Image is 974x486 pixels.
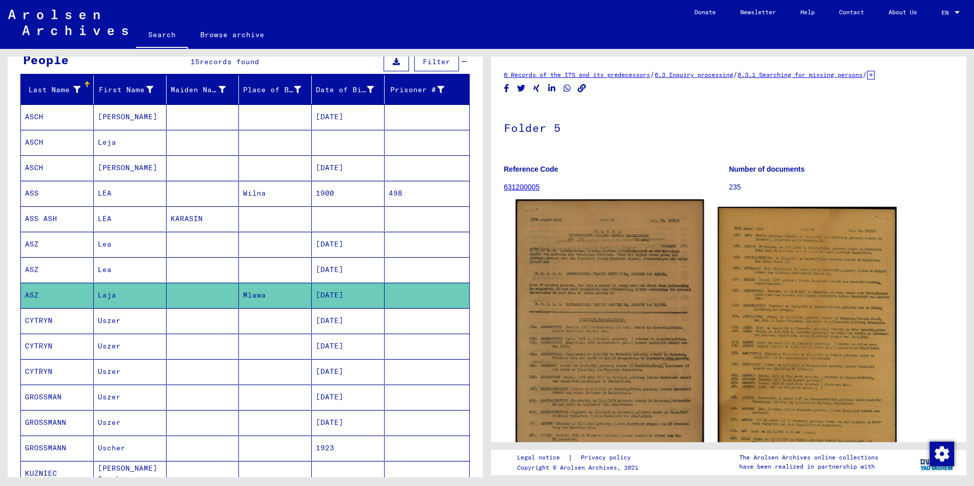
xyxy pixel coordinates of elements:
[312,359,385,384] mat-cell: [DATE]
[312,283,385,308] mat-cell: [DATE]
[389,82,457,98] div: Prisoner #
[188,22,277,47] a: Browse archive
[517,452,568,463] a: Legal notice
[94,181,167,206] mat-cell: LEA
[562,82,573,95] button: Share on WhatsApp
[312,257,385,282] mat-cell: [DATE]
[312,75,385,104] mat-header-cell: Date of Birth
[414,52,459,71] button: Filter
[739,462,878,471] p: have been realized in partnership with
[385,181,469,206] mat-cell: 498
[167,206,239,231] mat-cell: KARASIN
[239,283,312,308] mat-cell: Mlawa
[94,283,167,308] mat-cell: Laja
[21,75,94,104] mat-header-cell: Last Name
[21,155,94,180] mat-cell: ASCH
[23,50,69,69] div: People
[312,436,385,461] mat-cell: 1923
[504,71,650,78] a: 6 Records of the ITS and its predecessors
[94,104,167,129] mat-cell: [PERSON_NAME]
[94,257,167,282] mat-cell: Lea
[531,82,542,95] button: Share on Xing
[941,9,953,16] span: EN
[94,359,167,384] mat-cell: Uszer
[21,257,94,282] mat-cell: ASZ
[501,82,512,95] button: Share on Facebook
[94,461,167,486] mat-cell: Srul [PERSON_NAME] Symoha [PERSON_NAME]
[918,449,956,475] img: yv_logo.png
[191,57,200,66] span: 15
[21,130,94,155] mat-cell: ASCH
[389,85,444,95] div: Prisoner #
[312,104,385,129] mat-cell: [DATE]
[239,75,312,104] mat-header-cell: Place of Birth
[243,85,301,95] div: Place of Birth
[94,410,167,435] mat-cell: Uszer
[98,82,166,98] div: First Name
[504,104,954,149] h1: Folder 5
[729,182,954,193] p: 235
[171,82,239,98] div: Maiden Name
[312,385,385,410] mat-cell: [DATE]
[21,461,94,486] mat-cell: KUZNIEC
[243,82,314,98] div: Place of Birth
[239,181,312,206] mat-cell: Wilna
[94,334,167,359] mat-cell: Uszer
[312,308,385,333] mat-cell: [DATE]
[94,308,167,333] mat-cell: Uszer
[21,334,94,359] mat-cell: CYTRYN
[385,75,469,104] mat-header-cell: Prisoner #
[8,10,128,35] img: Arolsen_neg.svg
[504,183,539,191] a: 631200005
[98,85,153,95] div: First Name
[94,436,167,461] mat-cell: Uscher
[21,436,94,461] mat-cell: GROSSMANN
[94,155,167,180] mat-cell: [PERSON_NAME]
[94,206,167,231] mat-cell: LEA
[25,85,80,95] div: Last Name
[21,385,94,410] mat-cell: GROSSMAN
[21,206,94,231] mat-cell: ASS ASH
[655,71,733,78] a: 6.3 Inquiry processing
[573,452,643,463] a: Privacy policy
[547,82,557,95] button: Share on LinkedIn
[312,410,385,435] mat-cell: [DATE]
[517,452,643,463] div: |
[312,155,385,180] mat-cell: [DATE]
[21,308,94,333] mat-cell: CYTRYN
[930,442,954,466] img: Change consent
[94,75,167,104] mat-header-cell: First Name
[312,181,385,206] mat-cell: 1900
[94,130,167,155] mat-cell: Leja
[504,165,558,173] b: Reference Code
[21,181,94,206] mat-cell: ASS
[94,385,167,410] mat-cell: Uszer
[316,85,374,95] div: Date of Birth
[21,359,94,384] mat-cell: CYTRYN
[516,82,527,95] button: Share on Twitter
[650,70,655,79] span: /
[21,232,94,257] mat-cell: ASZ
[423,57,450,66] span: Filter
[517,463,643,472] p: Copyright © Arolsen Archives, 2021
[862,70,867,79] span: /
[739,453,878,462] p: The Arolsen Archives online collections
[738,71,862,78] a: 6.3.1 Searching for missing persons
[167,75,239,104] mat-header-cell: Maiden Name
[316,82,387,98] div: Date of Birth
[729,165,805,173] b: Number of documents
[200,57,259,66] span: records found
[21,410,94,435] mat-cell: GROSSMANN
[94,232,167,257] mat-cell: Lea
[21,104,94,129] mat-cell: ASCH
[21,283,94,308] mat-cell: ASZ
[25,82,93,98] div: Last Name
[136,22,188,49] a: Search
[312,334,385,359] mat-cell: [DATE]
[733,70,738,79] span: /
[171,85,226,95] div: Maiden Name
[577,82,587,95] button: Copy link
[312,232,385,257] mat-cell: [DATE]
